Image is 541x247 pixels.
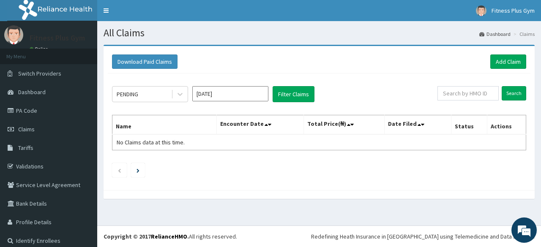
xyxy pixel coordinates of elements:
h1: All Claims [104,27,535,38]
span: Tariffs [18,144,33,152]
span: Fitness Plus Gym [492,7,535,14]
p: Fitness Plus Gym [30,34,85,42]
span: Switch Providers [18,70,61,77]
a: Next page [137,166,139,174]
input: Search by HMO ID [437,86,499,100]
span: Claims [18,125,35,133]
a: Previous page [117,166,121,174]
span: Dashboard [18,88,46,96]
footer: All rights reserved. [97,225,541,247]
input: Select Month and Year [192,86,268,101]
div: PENDING [117,90,138,98]
button: Filter Claims [273,86,314,102]
th: Name [112,115,217,135]
img: User Image [4,25,23,44]
span: No Claims data at this time. [117,138,185,146]
input: Search [502,86,526,100]
img: User Image [476,5,486,16]
a: Add Claim [490,54,526,69]
th: Actions [487,115,526,135]
button: Download Paid Claims [112,54,178,69]
a: Dashboard [479,30,511,38]
th: Total Price(₦) [303,115,384,135]
li: Claims [511,30,535,38]
th: Encounter Date [216,115,303,135]
strong: Copyright © 2017 . [104,233,189,240]
div: Redefining Heath Insurance in [GEOGRAPHIC_DATA] using Telemedicine and Data Science! [311,232,535,241]
a: RelianceHMO [151,233,187,240]
th: Date Filed [384,115,451,135]
a: Online [30,46,50,52]
th: Status [451,115,487,135]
